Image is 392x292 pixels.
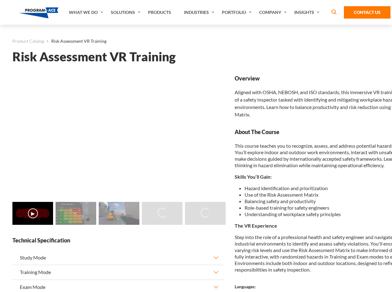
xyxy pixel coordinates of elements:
[12,75,225,194] iframe: Risk Assessment VR Training - Video 0
[12,265,225,279] button: Training Mode
[12,251,225,265] button: Study Mode
[28,208,38,218] button: ▶
[12,202,53,225] img: Risk Assessment VR Training - Video 0
[19,7,59,18] img: Program-Ace
[56,202,96,225] img: Risk Assessment VR Training - Preview 1
[44,37,106,45] li: Risk Assessment VR Training
[12,237,225,244] strong: Technical Specification
[344,6,390,19] a: Contact Us
[12,37,44,45] a: Product Catalog
[99,202,139,225] img: Risk Assessment VR Training - Preview 2
[235,284,256,289] strong: Languages:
